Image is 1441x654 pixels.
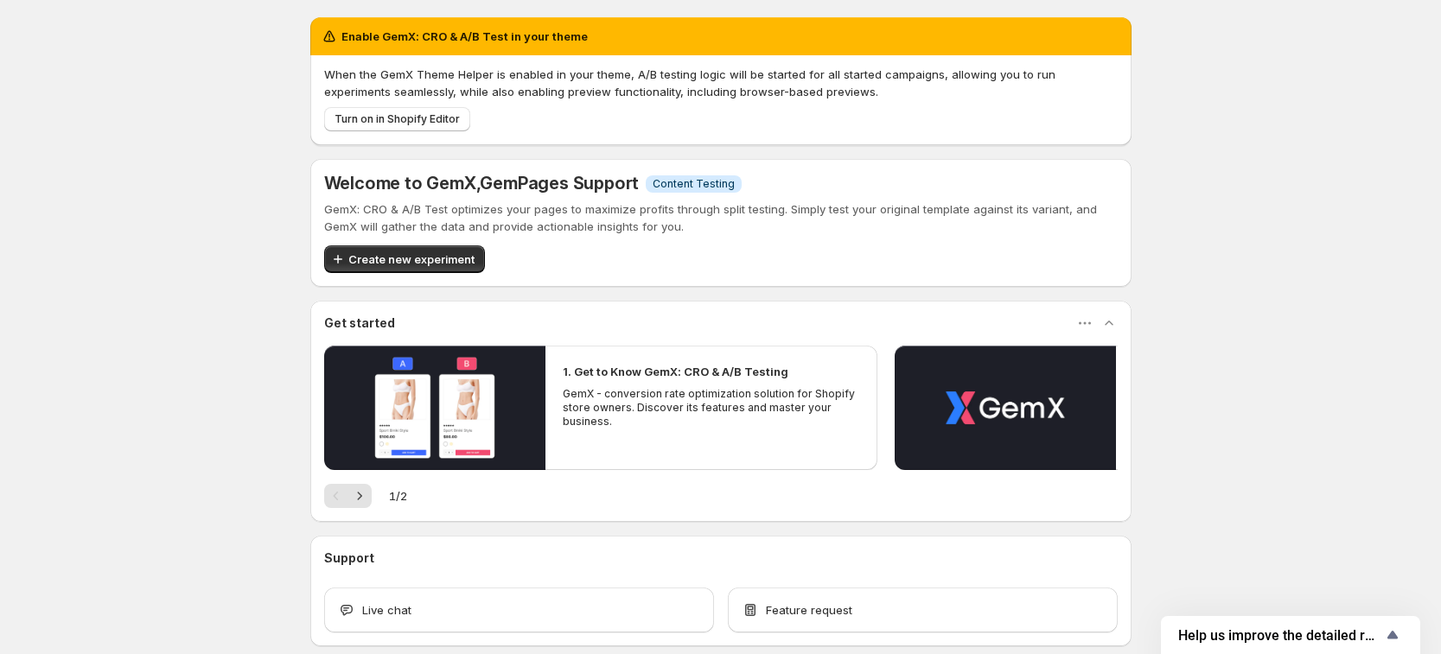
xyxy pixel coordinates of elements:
p: GemX - conversion rate optimization solution for Shopify store owners. Discover its features and ... [563,387,860,429]
h3: Support [324,549,374,567]
span: 1 / 2 [389,487,407,505]
button: Create new experiment [324,245,485,273]
h2: 1. Get to Know GemX: CRO & A/B Testing [563,363,788,380]
h5: Welcome to GemX [324,173,640,194]
h2: Enable GemX: CRO & A/B Test in your theme [341,28,588,45]
span: Turn on in Shopify Editor [335,112,460,126]
span: Feature request [766,601,852,619]
span: Content Testing [653,177,735,191]
span: Create new experiment [348,251,475,268]
p: GemX: CRO & A/B Test optimizes your pages to maximize profits through split testing. Simply test ... [324,200,1118,235]
nav: Pagination [324,484,372,508]
button: Play video [895,346,1116,470]
h3: Get started [324,314,395,332]
button: Next [347,484,372,508]
button: Play video [324,346,545,470]
button: Show survey - Help us improve the detailed report for A/B campaigns [1178,625,1403,645]
span: Help us improve the detailed report for A/B campaigns [1178,627,1382,644]
span: Live chat [362,601,411,619]
button: Turn on in Shopify Editor [324,107,470,131]
span: , GemPages Support [476,173,640,194]
p: When the GemX Theme Helper is enabled in your theme, A/B testing logic will be started for all st... [324,66,1118,100]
